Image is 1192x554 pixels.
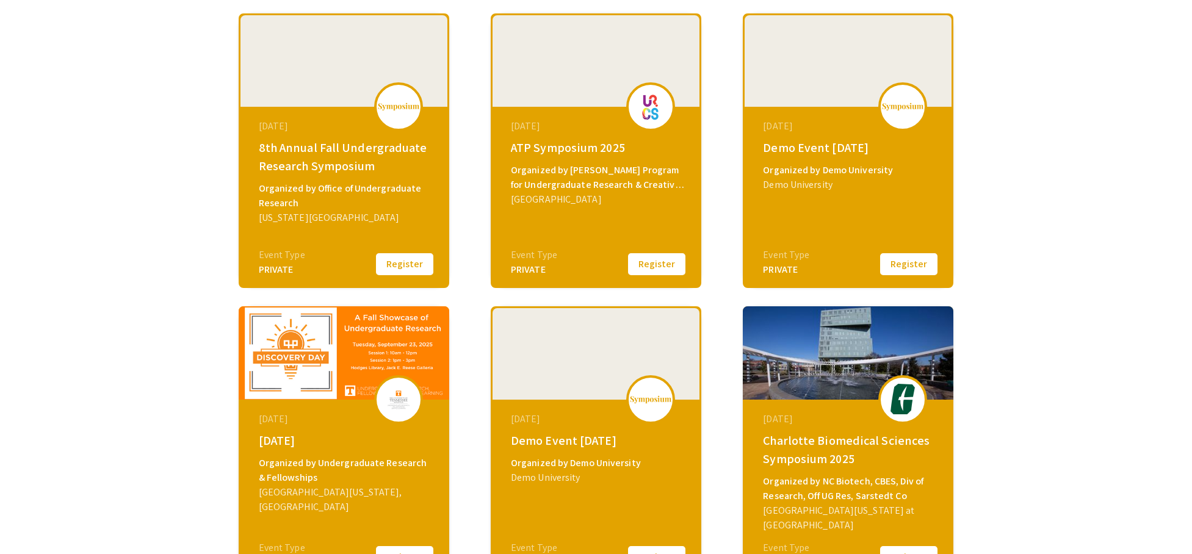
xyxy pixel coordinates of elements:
div: Event Type [763,248,809,262]
div: Event Type [259,248,305,262]
div: PRIVATE [511,262,557,277]
div: Charlotte Biomedical Sciences Symposium 2025 [763,431,936,468]
div: [DATE] [763,412,936,426]
button: Register [374,251,435,277]
img: biomedical-sciences2025_eventCoverPhoto_f0c029__thumb.jpg [743,306,953,400]
div: Organized by Undergraduate Research & Fellowships [259,456,432,485]
img: atp2025_eventLogo_56bb79_.png [632,91,669,121]
img: discovery-day-2025_eventCoverPhoto_44667f__thumb.png [239,306,449,400]
button: Register [878,251,939,277]
div: Demo Event [DATE] [511,431,684,450]
div: [GEOGRAPHIC_DATA] [511,192,684,207]
button: Register [626,251,687,277]
div: Organized by Demo University [511,456,684,470]
div: PRIVATE [259,262,305,277]
div: Demo University [763,178,936,192]
div: [GEOGRAPHIC_DATA][US_STATE] at [GEOGRAPHIC_DATA] [763,503,936,533]
div: [DATE] [511,412,684,426]
div: Organized by [PERSON_NAME] Program for Undergraduate Research & Creative Scholarship [511,163,684,192]
div: [GEOGRAPHIC_DATA][US_STATE], [GEOGRAPHIC_DATA] [259,485,432,514]
div: Demo Event [DATE] [763,138,936,157]
div: [DATE] [259,119,432,134]
div: PRIVATE [763,262,809,277]
div: [DATE] [259,431,432,450]
div: Organized by Demo University [763,163,936,178]
div: Organized by NC Biotech, CBES, Div of Research, Off UG Res, Sarstedt Co [763,474,936,503]
div: Demo University [511,470,684,485]
div: [DATE] [511,119,684,134]
div: [DATE] [763,119,936,134]
iframe: Chat [9,499,52,545]
img: logo_v2.png [629,395,672,404]
img: biomedical-sciences2025_eventLogo_e7ea32_.png [884,384,921,414]
div: [US_STATE][GEOGRAPHIC_DATA] [259,210,432,225]
div: ATP Symposium 2025 [511,138,684,157]
img: discovery-day-2025_eventLogo_8ba5b6_.png [380,384,417,414]
img: logo_v2.png [377,103,420,111]
div: Organized by Office of Undergraduate Research [259,181,432,210]
div: [DATE] [259,412,432,426]
div: Event Type [511,248,557,262]
div: 8th Annual Fall Undergraduate Research Symposium [259,138,432,175]
img: logo_v2.png [881,103,924,111]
